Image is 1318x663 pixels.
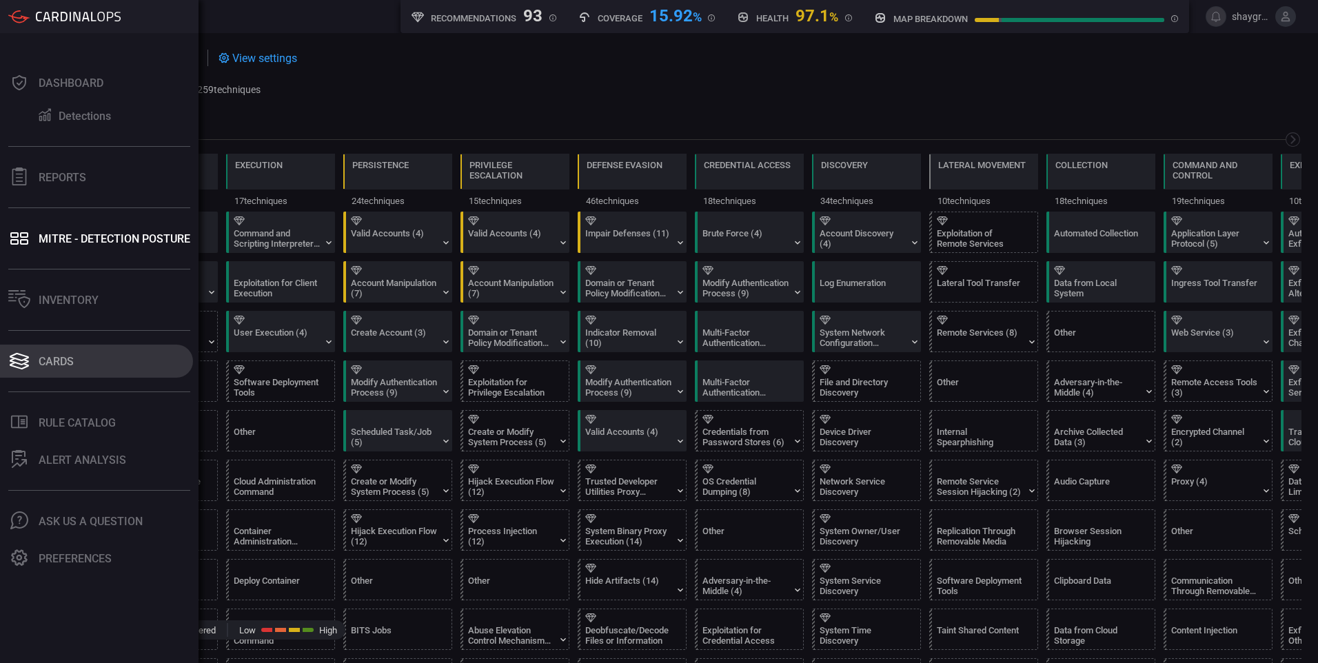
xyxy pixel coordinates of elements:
div: Other [937,377,1023,398]
div: Ingress Tool Transfer [1171,278,1257,298]
div: Create Account (3) [351,327,437,348]
div: Software Deployment Tools [234,377,320,398]
div: Defense Evasion [587,160,662,170]
div: Create or Modify System Process (5) [351,476,437,497]
div: Command and Control [1173,160,1264,181]
div: T1071: Application Layer Protocol [1164,212,1273,253]
div: T1005: Data from Local System [1046,261,1155,303]
div: T1218: System Binary Proxy Execution [578,509,687,551]
div: 19 techniques [1164,190,1273,212]
div: T1090: Proxy [1164,460,1273,501]
div: Other (Not covered) [1046,311,1155,352]
div: Lateral Movement [938,160,1026,170]
div: Hide Artifacts (14) [585,575,671,596]
div: 17 techniques [226,190,335,212]
div: TA0007: Discovery [812,154,921,212]
div: Indicator Removal (10) [585,327,671,348]
div: T1530: Data from Cloud Storage (Not covered) [1046,609,1155,650]
div: T1557: Adversary-in-the-Middle (Not covered) [1046,360,1155,402]
div: T1212: Exploitation for Credential Access (Not covered) [695,609,804,650]
div: Reports [39,171,86,184]
div: Proxy (4) [1171,476,1257,497]
div: Exploitation for Privilege Escalation [468,377,554,398]
div: Modify Authentication Process (9) [702,278,789,298]
div: T1098: Account Manipulation [460,261,569,303]
div: Account Manipulation (7) [351,278,437,298]
div: T1555: Credentials from Password Stores [695,410,804,451]
div: Command and Scripting Interpreter (12) [234,228,320,249]
div: T1124: System Time Discovery [812,609,921,650]
div: T1570: Lateral Tool Transfer [929,261,1038,303]
div: Valid Accounts (4) [585,427,671,447]
div: T1046: Network Service Discovery [812,460,921,501]
div: T1610: Deploy Container (Not covered) [226,559,335,600]
div: Audio Capture [1054,476,1140,497]
div: T1123: Audio Capture (Not covered) [1046,460,1155,501]
div: BITS Jobs [351,625,437,646]
div: TA0005: Defense Evasion [578,154,687,212]
div: System Service Discovery [820,575,906,596]
div: T1675: ESXi Administration Command (Not covered) [226,609,335,650]
div: T1127: Trusted Developer Utilities Proxy Execution [578,460,687,501]
div: Data from Cloud Storage [1054,625,1140,646]
div: T1543: Create or Modify System Process [460,410,569,451]
div: T1078: Valid Accounts [109,261,218,303]
h5: Health [756,13,789,23]
div: T1200: Hardware Additions (Not covered) [109,559,218,600]
div: Domain or Tenant Policy Modification (2) [468,327,554,348]
div: T1078: Valid Accounts [460,212,569,253]
div: Cloud Administration Command [234,476,320,497]
div: T1560: Archive Collected Data (Not covered) [1046,410,1155,451]
div: TA0008: Lateral Movement [929,154,1038,212]
div: Impair Defenses (11) [585,228,671,249]
div: T1484: Domain or Tenant Policy Modification [460,311,569,352]
div: Lateral Tool Transfer [937,278,1023,298]
div: Credentials from Password Stores (6) [702,427,789,447]
div: T1003: OS Credential Dumping [695,460,804,501]
div: T1133: External Remote Services (Not covered) [109,509,218,551]
div: Trusted Developer Utilities Proxy Execution (3) [585,476,671,497]
div: Account Manipulation (7) [468,278,554,298]
div: Application Layer Protocol (5) [1171,228,1257,249]
div: 93 [523,6,543,23]
div: T1566: Phishing [109,311,218,352]
span: shaygro1 [1232,11,1270,22]
div: T1136: Create Account [343,311,452,352]
div: Credential Access [704,160,791,170]
div: T1053: Scheduled Task/Job [343,410,452,451]
div: Execution [235,160,283,170]
div: Container Administration Command [234,526,320,547]
div: T1210: Exploitation of Remote Services [929,212,1038,253]
div: Communication Through Removable Media [1171,575,1257,596]
div: T1543: Create or Modify System Process [343,460,452,501]
div: MITRE - Detection Posture [39,232,190,245]
div: T1574: Hijack Execution Flow [343,509,452,551]
div: Dashboard [39,76,103,90]
div: T1087: Account Discovery [812,212,921,253]
div: Remote Service Session Hijacking (2) [937,476,1023,497]
div: T1563: Remote Service Session Hijacking (Not covered) [929,460,1038,501]
div: 34 techniques [812,190,921,212]
div: Brute Force (4) [702,228,789,249]
h5: map breakdown [893,14,968,24]
div: T1609: Container Administration Command (Not covered) [226,509,335,551]
div: Hijack Execution Flow (12) [351,526,437,547]
div: T1654: Log Enumeration [812,261,921,303]
div: T1204: User Execution [226,311,335,352]
span: % [693,10,702,24]
div: 15 techniques [460,190,569,212]
div: Exploitation for Credential Access [702,625,789,646]
div: Rule Catalog [39,416,116,429]
div: Modify Authentication Process (9) [585,377,671,398]
div: Other [702,526,789,547]
div: Exploitation for Client Execution [234,278,320,298]
div: TA0002: Execution [226,154,335,212]
div: System Owner/User Discovery [820,526,906,547]
div: Remote Services (8) [937,327,1023,348]
div: 18 techniques [1046,190,1155,212]
div: Clipboard Data [1054,575,1140,596]
div: T1115: Clipboard Data (Not covered) [1046,559,1155,600]
div: Other (Not covered) [109,360,218,402]
div: T1105: Ingress Tool Transfer [1164,261,1273,303]
div: Preferences [39,552,112,565]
